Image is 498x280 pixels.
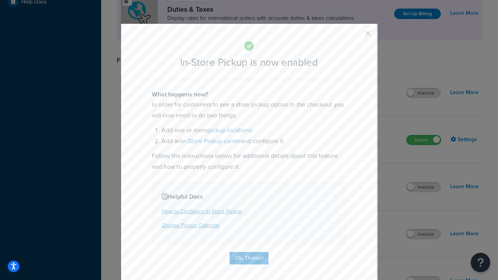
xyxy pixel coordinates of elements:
a: How to Configure In-Store Pickup [162,207,242,215]
li: Add an and configure it. [161,136,346,147]
p: In order for customers to see a store pickup option in the checkout you will now need to do two t... [152,99,346,121]
h4: Helpful Docs [162,192,336,201]
a: Display Pickup Calendar [162,221,220,229]
button: Ok, Thanks! [230,252,268,264]
li: Add one or more . [161,125,346,136]
h4: What happens now? [152,90,346,99]
a: pickup locations [207,126,252,135]
p: Follow the instructions below for additional details about this feature and how to properly confi... [152,150,346,172]
h2: In-Store Pickup is now enabled [152,57,346,68]
a: In-Store Pickup carrier [181,136,241,145]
